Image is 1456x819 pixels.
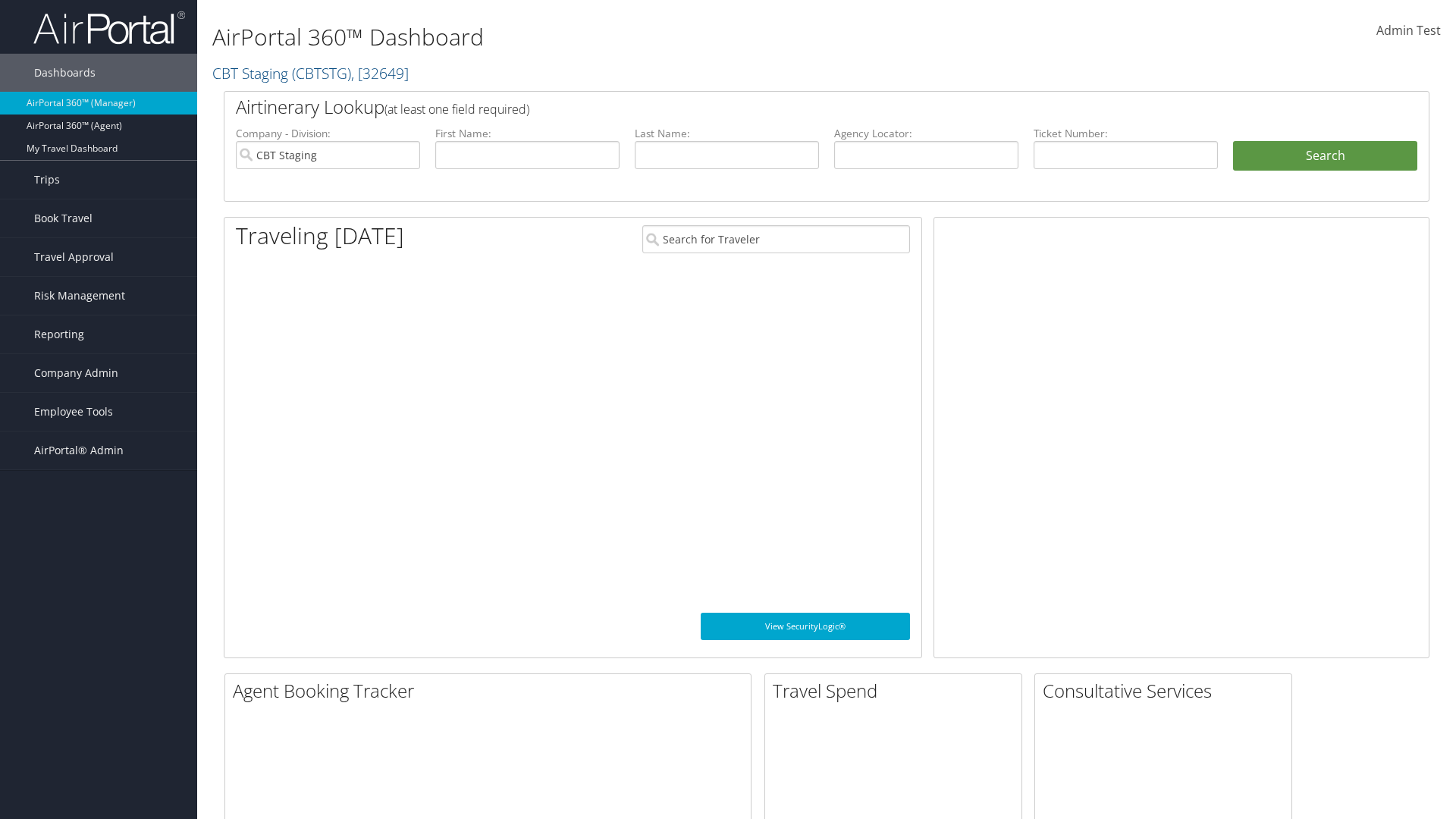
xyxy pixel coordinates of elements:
h2: Agent Booking Tracker [233,678,751,704]
label: Agency Locator: [834,126,1018,141]
h2: Travel Spend [773,678,1021,704]
span: Risk Management [34,277,125,315]
span: Trips [34,161,60,199]
a: Admin Test [1376,8,1441,55]
span: Book Travel [34,199,93,237]
h1: Traveling [DATE] [236,220,404,252]
span: Admin Test [1376,22,1441,39]
label: Last Name: [635,126,819,141]
span: Company Admin [34,354,118,392]
input: Search for Traveler [642,225,910,253]
label: Ticket Number: [1034,126,1218,141]
a: CBT Staging [212,63,409,83]
span: Reporting [34,315,84,353]
h1: AirPortal 360™ Dashboard [212,21,1031,53]
label: First Name: [435,126,620,141]
button: Search [1233,141,1417,171]
label: Company - Division: [236,126,420,141]
img: airportal-logo.png [33,10,185,45]
h2: Airtinerary Lookup [236,94,1317,120]
h2: Consultative Services [1043,678,1291,704]
span: Dashboards [34,54,96,92]
span: Travel Approval [34,238,114,276]
a: View SecurityLogic® [701,613,910,640]
span: AirPortal® Admin [34,431,124,469]
span: , [ 32649 ] [351,63,409,83]
span: ( CBTSTG ) [292,63,351,83]
span: Employee Tools [34,393,113,431]
span: (at least one field required) [384,101,529,118]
